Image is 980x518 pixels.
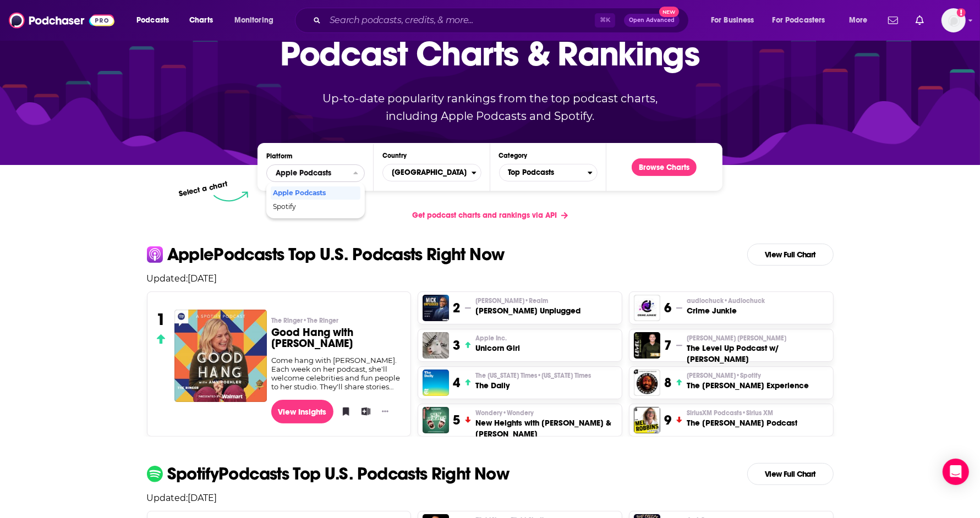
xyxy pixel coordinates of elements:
h3: 1 [156,310,166,329]
span: • Realm [524,297,548,305]
p: Apple Podcasts Top U.S. Podcasts Right Now [167,246,505,263]
a: View Full Chart [747,463,834,485]
div: Open Intercom Messenger [943,459,969,485]
a: The [US_STATE] Times•[US_STATE] TimesThe Daily [475,371,591,391]
button: Categories [499,164,598,181]
span: Spotify [273,203,357,210]
p: Updated: [DATE] [138,493,842,503]
span: Charts [189,13,213,28]
span: • The Ringer [303,317,338,324]
span: The [US_STATE] Times [475,371,591,380]
p: Updated: [DATE] [138,273,842,284]
img: Good Hang with Amy Poehler [174,310,267,402]
a: Get podcast charts and rankings via API [403,202,577,229]
button: Bookmark Podcast [338,403,349,420]
h3: 2 [453,300,461,316]
a: Apple Inc.Unicorn Girl [475,334,520,354]
h3: The Level Up Podcast w/ [PERSON_NAME] [687,343,828,365]
button: Browse Charts [632,158,697,176]
span: [GEOGRAPHIC_DATA] [383,163,471,182]
button: open menu [841,12,882,29]
div: Search podcasts, credits, & more... [305,8,699,33]
span: • Spotify [736,372,761,379]
img: The Daily [423,370,449,396]
h3: The [PERSON_NAME] Podcast [687,417,797,428]
span: Wondery [475,409,534,417]
div: Spotify [271,200,360,213]
img: Crime Junkie [634,295,660,321]
a: audiochuck•AudiochuckCrime Junkie [687,296,765,316]
button: Countries [382,164,481,181]
button: open menu [703,12,768,29]
a: New Heights with Jason & Travis Kelce [423,407,449,433]
span: • Sirius XM [742,409,773,417]
p: Up-to-date popularity rankings from the top podcast charts, including Apple Podcasts and Spotify. [301,90,680,125]
h3: Unicorn Girl [475,343,520,354]
img: Podchaser - Follow, Share and Rate Podcasts [9,10,114,31]
a: The Ringer•The RingerGood Hang with [PERSON_NAME] [271,316,402,356]
a: [PERSON_NAME]•Realm[PERSON_NAME] Unplugged [475,296,581,316]
span: • [US_STATE] Times [537,372,591,379]
h2: Platforms [266,164,365,182]
span: Apple Podcasts [276,169,331,177]
span: [PERSON_NAME] [PERSON_NAME] [687,334,786,343]
img: The Mel Robbins Podcast [634,407,660,433]
p: Joe Rogan • Spotify [687,371,809,380]
span: More [849,13,868,28]
a: View Full Chart [747,244,834,266]
h3: 9 [665,412,672,428]
img: The Joe Rogan Experience [634,370,660,396]
p: The New York Times • New York Times [475,371,591,380]
a: Show notifications dropdown [884,11,902,30]
h3: 8 [665,374,672,391]
button: close menu [266,164,365,182]
span: audiochuck [687,296,765,305]
button: open menu [765,12,841,29]
img: apple Icon [147,246,163,262]
button: Add to List [358,403,369,420]
span: For Podcasters [773,13,825,28]
span: [PERSON_NAME] [687,371,761,380]
button: Open AdvancedNew [624,14,680,27]
button: Show More Button [377,406,393,417]
span: Monitoring [234,13,273,28]
span: Get podcast charts and rankings via API [412,211,557,220]
a: Charts [182,12,220,29]
img: Unicorn Girl [423,332,449,359]
a: [PERSON_NAME] [PERSON_NAME]The Level Up Podcast w/ [PERSON_NAME] [687,334,828,365]
span: For Business [711,13,754,28]
span: • Wondery [502,409,534,417]
h3: The Daily [475,380,591,391]
p: audiochuck • Audiochuck [687,296,765,305]
a: View Insights [271,400,333,423]
a: SiriusXM Podcasts•Sirius XMThe [PERSON_NAME] Podcast [687,409,797,428]
img: select arrow [213,191,248,202]
a: Show notifications dropdown [911,11,928,30]
a: [PERSON_NAME]•SpotifyThe [PERSON_NAME] Experience [687,371,809,391]
div: Come hang with [PERSON_NAME]. Each week on her podcast, she'll welcome celebrities and fun people... [271,356,402,391]
p: Select a chart [178,179,229,199]
h3: 3 [453,337,461,354]
input: Search podcasts, credits, & more... [325,12,595,29]
p: Mick Hunt • Realm [475,296,581,305]
h3: 5 [453,412,461,428]
span: Logged in as carinaliu [941,8,966,32]
p: Wondery • Wondery [475,409,617,417]
svg: Add a profile image [957,8,966,17]
img: The Level Up Podcast w/ Paul Alex [634,332,660,359]
h3: New Heights with [PERSON_NAME] & [PERSON_NAME] [475,417,617,439]
img: Mick Unplugged [423,295,449,321]
p: Paul Alex Espinoza [687,334,828,343]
